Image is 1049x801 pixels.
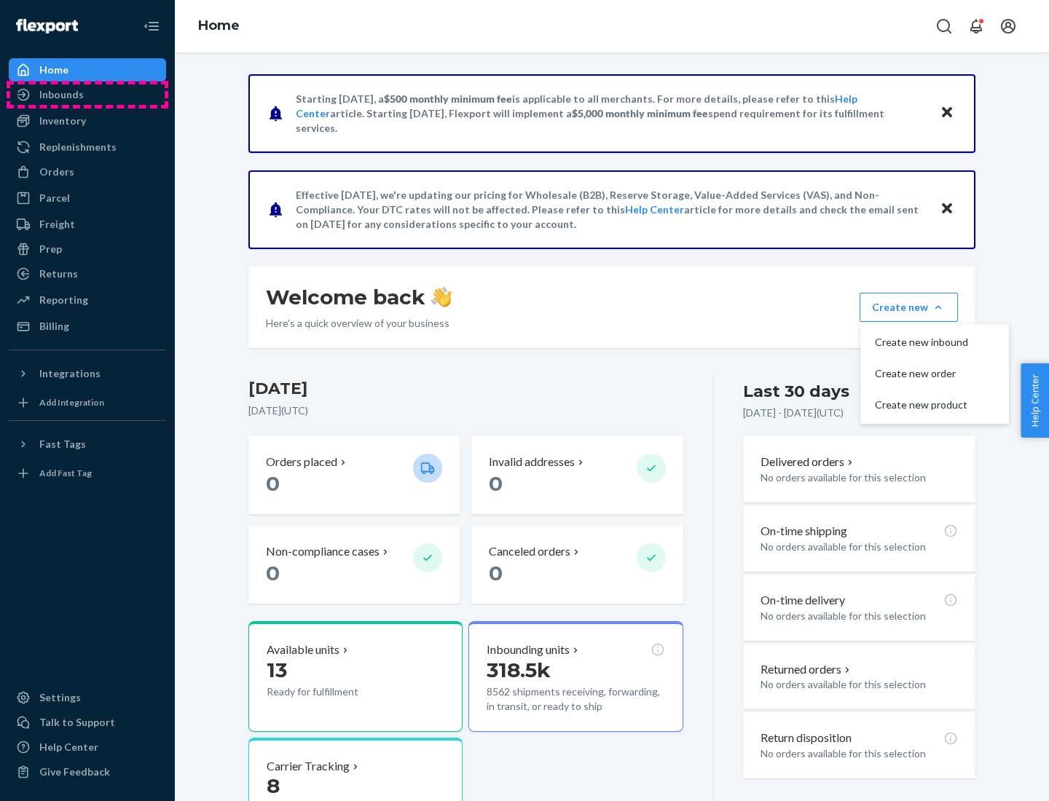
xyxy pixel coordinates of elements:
[9,109,166,133] a: Inventory
[9,315,166,338] a: Billing
[39,191,70,205] div: Parcel
[248,436,460,514] button: Orders placed 0
[572,107,708,119] span: $5,000 monthly minimum fee
[267,773,280,798] span: 8
[384,92,512,105] span: $500 monthly minimum fee
[296,92,926,135] p: Starting [DATE], a is applicable to all merchants. For more details, please refer to this article...
[489,543,570,560] p: Canceled orders
[471,436,683,514] button: Invalid addresses 0
[9,186,166,210] a: Parcel
[938,199,956,220] button: Close
[9,262,166,285] a: Returns
[489,471,503,496] span: 0
[962,12,991,41] button: Open notifications
[267,684,401,699] p: Ready for fulfillment
[489,454,575,470] p: Invalid addresses
[761,540,958,554] p: No orders available for this selection
[761,677,958,692] p: No orders available for this selection
[863,327,1006,358] button: Create new inbound
[9,760,166,784] button: Give Feedback
[625,203,684,216] a: Help Center
[431,287,452,307] img: hand-wave emoji
[39,140,117,154] div: Replenishments
[9,362,166,385] button: Integrations
[9,686,166,709] a: Settings
[9,135,166,159] a: Replenishments
[761,454,856,470] button: Delivered orders
[39,87,84,102] div: Inbounds
[39,467,92,479] div: Add Fast Tag
[248,403,683,418] p: [DATE] ( UTC )
[761,661,853,678] button: Returned orders
[938,103,956,124] button: Close
[39,740,98,754] div: Help Center
[9,462,166,485] a: Add Fast Tag
[39,267,78,281] div: Returns
[9,433,166,456] button: Fast Tags
[39,715,115,730] div: Talk to Support
[39,217,75,232] div: Freight
[198,17,240,33] a: Home
[16,19,78,33] img: Flexport logo
[761,746,958,761] p: No orders available for this selection
[489,561,503,585] span: 0
[39,396,104,409] div: Add Integration
[860,293,958,322] button: Create newCreate new inboundCreate new orderCreate new product
[248,377,683,400] h3: [DATE]
[266,284,452,310] h1: Welcome back
[994,12,1023,41] button: Open account menu
[471,526,683,604] button: Canceled orders 0
[267,758,350,775] p: Carrier Tracking
[9,58,166,82] a: Home
[875,368,968,379] span: Create new order
[9,288,166,312] a: Reporting
[39,319,69,334] div: Billing
[487,658,551,682] span: 318.5k
[487,642,570,658] p: Inbounding units
[875,400,968,410] span: Create new product
[930,12,959,41] button: Open Search Box
[39,293,88,307] div: Reporting
[487,684,664,714] p: 8562 shipments receiving, forwarding, in transit, or ready to ship
[761,730,852,746] p: Return disposition
[39,690,81,705] div: Settings
[9,83,166,106] a: Inbounds
[1021,363,1049,438] button: Help Center
[39,242,62,256] div: Prep
[186,5,251,47] ol: breadcrumbs
[39,114,86,128] div: Inventory
[39,366,101,381] div: Integrations
[761,523,847,540] p: On-time shipping
[39,437,86,451] div: Fast Tags
[248,621,463,732] button: Available units13Ready for fulfillment
[863,390,1006,421] button: Create new product
[248,526,460,604] button: Non-compliance cases 0
[761,592,845,609] p: On-time delivery
[266,561,280,585] span: 0
[137,12,166,41] button: Close Navigation
[266,454,337,470] p: Orders placed
[296,188,926,232] p: Effective [DATE], we're updating our pricing for Wholesale (B2B), Reserve Storage, Value-Added Se...
[9,213,166,236] a: Freight
[9,160,166,184] a: Orders
[743,380,849,403] div: Last 30 days
[468,621,683,732] button: Inbounding units318.5k8562 shipments receiving, forwarding, in transit, or ready to ship
[761,470,958,485] p: No orders available for this selection
[875,337,968,347] span: Create new inbound
[9,237,166,261] a: Prep
[39,765,110,779] div: Give Feedback
[863,358,1006,390] button: Create new order
[266,543,380,560] p: Non-compliance cases
[266,471,280,496] span: 0
[267,658,287,682] span: 13
[39,63,68,77] div: Home
[743,406,844,420] p: [DATE] - [DATE] ( UTC )
[9,735,166,759] a: Help Center
[39,165,74,179] div: Orders
[9,391,166,414] a: Add Integration
[761,609,958,623] p: No orders available for this selection
[9,711,166,734] a: Talk to Support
